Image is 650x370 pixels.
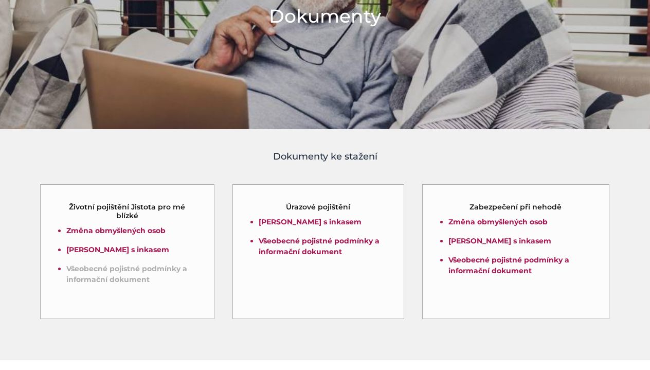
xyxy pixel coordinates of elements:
h5: Životní pojištění Jistota pro mé blízké [59,203,196,220]
a: Změna obmyšlených osob [448,217,548,226]
a: [PERSON_NAME] s inkasem [66,245,169,254]
a: Všeobecné pojistné podmínky a informační dokument [259,236,380,256]
h5: Zabezpečení při nehodě [470,203,562,212]
h1: Dokumenty [269,3,381,29]
a: Změna obmyšlených osob [66,226,166,235]
a: [PERSON_NAME] s inkasem [448,236,551,245]
h4: Dokumenty ke stažení [40,150,610,164]
a: Všeobecné pojistné podmínky a informační dokument [66,264,187,284]
a: [PERSON_NAME] s inkasem [259,217,362,226]
a: Všeobecné pojistné podmínky a informační dokument [448,255,569,275]
h5: Úrazové pojištění [286,203,350,212]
